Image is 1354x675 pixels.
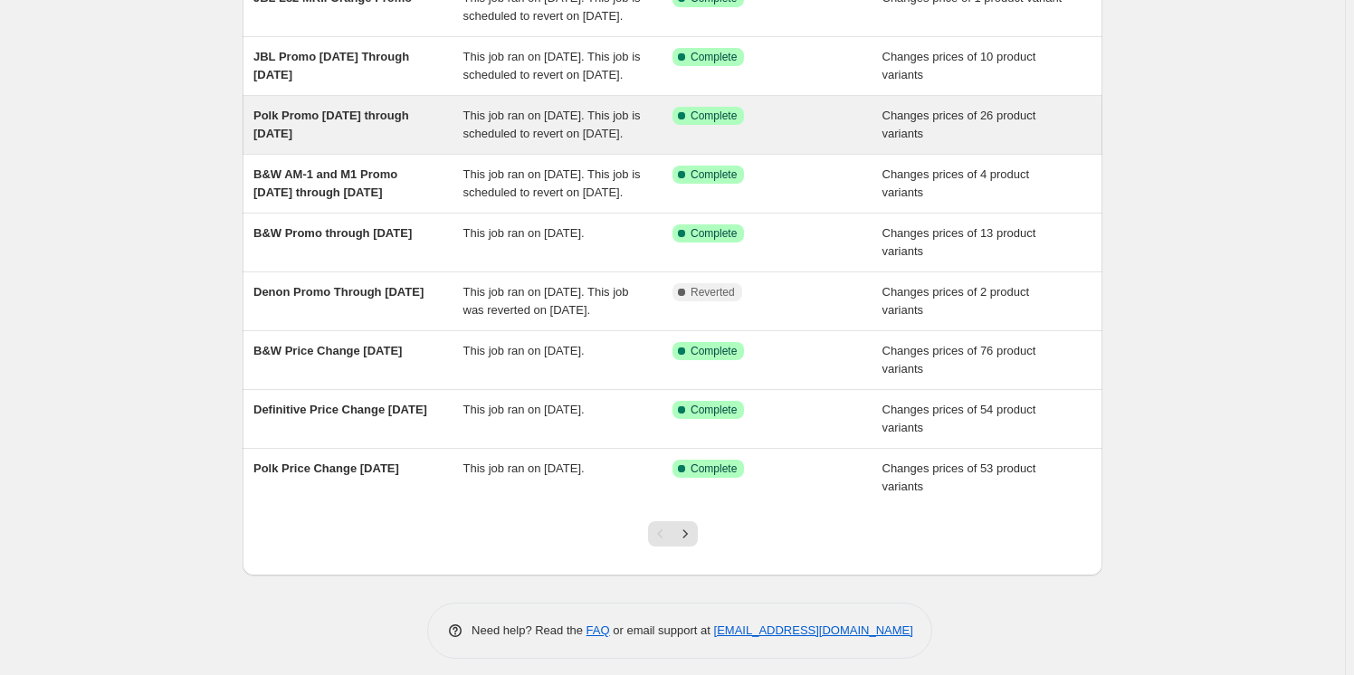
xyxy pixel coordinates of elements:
span: Definitive Price Change [DATE] [253,403,427,416]
span: This job ran on [DATE]. [463,226,585,240]
span: Changes prices of 13 product variants [882,226,1036,258]
span: This job ran on [DATE]. This job is scheduled to revert on [DATE]. [463,109,641,140]
span: This job ran on [DATE]. [463,344,585,357]
span: This job ran on [DATE]. [463,403,585,416]
nav: Pagination [648,521,698,547]
span: B&W AM-1 and M1 Promo [DATE] through [DATE] [253,167,397,199]
span: Changes prices of 2 product variants [882,285,1030,317]
span: JBL Promo [DATE] Through [DATE] [253,50,409,81]
span: Need help? Read the [472,623,586,637]
span: Changes prices of 4 product variants [882,167,1030,199]
span: Changes prices of 26 product variants [882,109,1036,140]
span: Complete [691,109,737,123]
span: Complete [691,167,737,182]
span: Complete [691,403,737,417]
span: Changes prices of 54 product variants [882,403,1036,434]
span: Changes prices of 76 product variants [882,344,1036,376]
span: This job ran on [DATE]. This job was reverted on [DATE]. [463,285,629,317]
span: B&W Price Change [DATE] [253,344,402,357]
span: This job ran on [DATE]. This job is scheduled to revert on [DATE]. [463,167,641,199]
span: Changes prices of 53 product variants [882,461,1036,493]
button: Next [672,521,698,547]
span: Complete [691,50,737,64]
span: B&W Promo through [DATE] [253,226,412,240]
span: This job ran on [DATE]. This job is scheduled to revert on [DATE]. [463,50,641,81]
span: Complete [691,344,737,358]
span: Denon Promo Through [DATE] [253,285,424,299]
span: Polk Promo [DATE] through [DATE] [253,109,409,140]
span: or email support at [610,623,714,637]
span: Reverted [691,285,735,299]
span: Complete [691,226,737,241]
a: [EMAIL_ADDRESS][DOMAIN_NAME] [714,623,913,637]
span: This job ran on [DATE]. [463,461,585,475]
span: Polk Price Change [DATE] [253,461,399,475]
span: Changes prices of 10 product variants [882,50,1036,81]
span: Complete [691,461,737,476]
a: FAQ [586,623,610,637]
